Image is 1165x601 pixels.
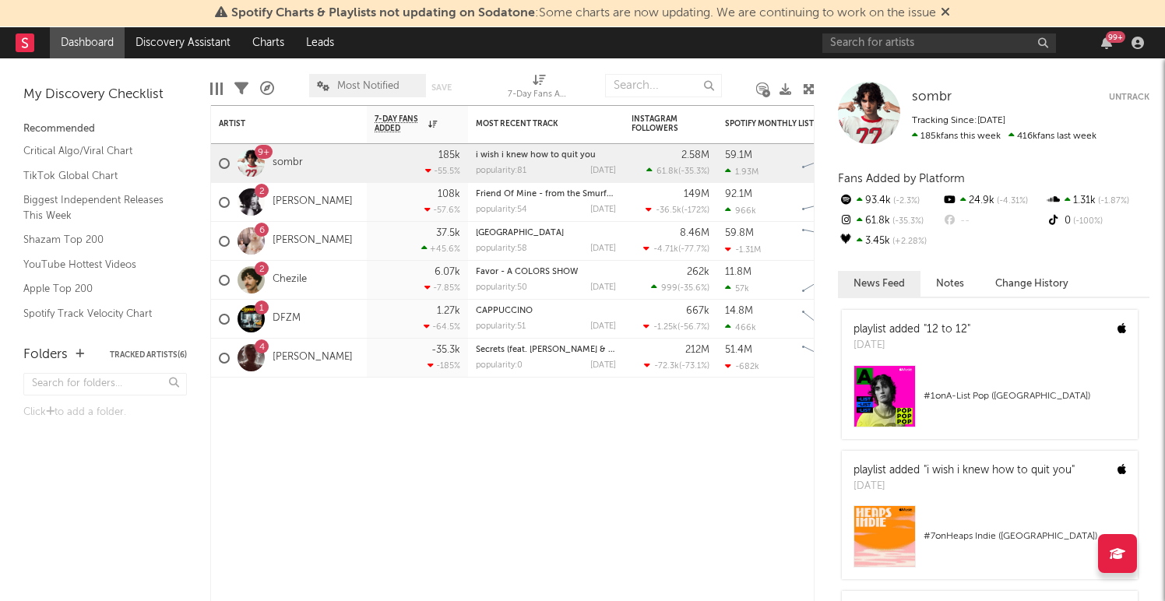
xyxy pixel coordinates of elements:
[725,189,752,199] div: 92.1M
[23,231,171,248] a: Shazam Top 200
[476,346,678,354] a: Secrets (feat. [PERSON_NAME] & [PERSON_NAME])
[795,261,865,300] svg: Chart title
[476,268,578,276] a: Favor - A COLORS SHOW
[273,156,303,170] a: sombr
[795,222,865,261] svg: Chart title
[1106,31,1125,43] div: 99 +
[476,119,593,128] div: Most Recent Track
[476,229,564,237] a: [GEOGRAPHIC_DATA]
[438,189,460,199] div: 108k
[725,361,759,371] div: -682k
[725,306,753,316] div: 14.8M
[686,306,709,316] div: 667k
[476,322,526,331] div: popularity: 51
[241,27,295,58] a: Charts
[590,167,616,175] div: [DATE]
[273,195,353,209] a: [PERSON_NAME]
[653,245,678,254] span: -4.71k
[476,190,616,199] div: Friend Of Mine - from the Smurfs Movie Soundtrack
[681,167,707,176] span: -35.3 %
[23,192,171,223] a: Biggest Independent Releases This Week
[681,362,707,371] span: -73.1 %
[1109,90,1149,105] button: Untrack
[822,33,1056,53] input: Search for artists
[725,283,749,293] div: 57k
[651,283,709,293] div: ( )
[231,7,535,19] span: Spotify Charts & Playlists not updating on Sodatone
[23,256,171,273] a: YouTube Hottest Videos
[725,244,761,255] div: -1.31M
[231,7,936,19] span: : Some charts are now updating. We are continuing to work on the issue
[795,300,865,339] svg: Chart title
[795,339,865,378] svg: Chart title
[725,267,751,277] div: 11.8M
[891,197,920,206] span: -2.3 %
[476,151,596,160] a: i wish i knew how to quit you
[646,205,709,215] div: ( )
[476,283,527,292] div: popularity: 50
[23,373,187,395] input: Search for folders...
[854,322,970,338] div: playlist added
[476,229,616,237] div: STREET X STREET
[23,167,171,185] a: TikTok Global Chart
[842,505,1138,579] a: #7onHeaps Indie ([GEOGRAPHIC_DATA])
[643,244,709,254] div: ( )
[1046,191,1149,211] div: 1.31k
[912,132,1096,141] span: 416k fans last week
[424,205,460,215] div: -57.6 %
[653,323,678,332] span: -1.25k
[605,74,722,97] input: Search...
[23,403,187,422] div: Click to add a folder.
[725,167,758,177] div: 1.93M
[924,324,970,335] a: "12 to 12"
[838,191,942,211] div: 93.4k
[680,228,709,238] div: 8.46M
[273,234,353,248] a: [PERSON_NAME]
[438,150,460,160] div: 185k
[838,231,942,251] div: 3.45k
[725,206,756,216] div: 966k
[23,305,171,322] a: Spotify Track Velocity Chart
[476,268,616,276] div: Favor - A COLORS SHOW
[508,66,570,111] div: 7-Day Fans Added (7-Day Fans Added)
[260,66,274,111] div: A&R Pipeline
[646,166,709,176] div: ( )
[50,27,125,58] a: Dashboard
[912,90,952,104] span: sombr
[942,211,1045,231] div: --
[912,90,952,105] a: sombr
[337,81,399,91] span: Most Notified
[476,361,523,370] div: popularity: 0
[654,362,679,371] span: -72.3k
[428,360,460,371] div: -185 %
[431,345,460,355] div: -35.3k
[684,206,707,215] span: -172 %
[476,346,616,354] div: Secrets (feat. Lindsey Buckingham & Mick Fleetwood)
[942,191,1045,211] div: 24.9k
[476,151,616,160] div: i wish i knew how to quit you
[854,479,1075,494] div: [DATE]
[912,132,1001,141] span: 185k fans this week
[23,86,187,104] div: My Discovery Checklist
[681,150,709,160] div: 2.58M
[424,322,460,332] div: -64.5 %
[842,365,1138,439] a: #1onA-List Pop ([GEOGRAPHIC_DATA])
[375,114,424,133] span: 7-Day Fans Added
[685,345,709,355] div: 212M
[656,167,678,176] span: 61.8k
[476,206,527,214] div: popularity: 54
[680,284,707,293] span: -35.6 %
[273,351,353,364] a: [PERSON_NAME]
[795,144,865,183] svg: Chart title
[680,323,707,332] span: -56.7 %
[890,217,924,226] span: -35.3 %
[924,527,1126,546] div: # 7 on Heaps Indie ([GEOGRAPHIC_DATA])
[644,360,709,371] div: ( )
[687,267,709,277] div: 262k
[590,206,616,214] div: [DATE]
[23,346,68,364] div: Folders
[725,228,754,238] div: 59.8M
[23,120,187,139] div: Recommended
[421,244,460,254] div: +45.6 %
[838,173,965,185] span: Fans Added by Platform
